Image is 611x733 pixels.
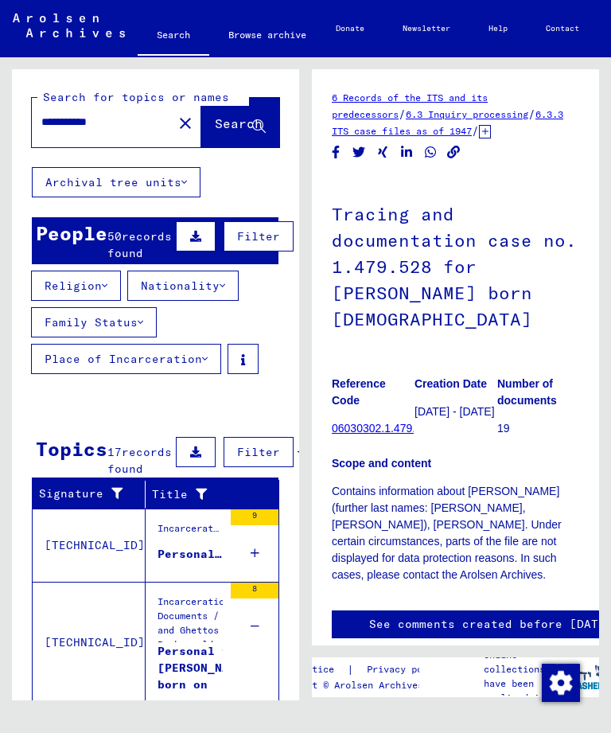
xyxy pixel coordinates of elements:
[224,437,294,467] button: Filter
[332,483,579,583] p: Contains information about [PERSON_NAME] (further last names: [PERSON_NAME], [PERSON_NAME]), [PER...
[332,92,488,120] a: 6 Records of the ITS and its predecessors
[13,14,125,37] img: Arolsen_neg.svg
[127,271,239,301] button: Nationality
[43,90,229,104] mat-label: Search for topics or names
[237,229,280,244] span: Filter
[158,546,223,563] div: Personal file of [PERSON_NAME], born on [DEMOGRAPHIC_DATA], born in [GEOGRAPHIC_DATA]
[224,221,294,251] button: Filter
[31,271,121,301] button: Religion
[328,142,344,162] button: Share on Facebook
[414,377,487,390] b: Creation Date
[176,114,195,133] mat-icon: close
[267,661,464,678] div: |
[36,219,107,248] div: People
[107,229,172,260] span: records found
[551,657,611,696] img: yv_logo.png
[158,643,286,691] div: Personal file of [PERSON_NAME], born on [DEMOGRAPHIC_DATA]
[472,123,479,138] span: /
[31,307,157,337] button: Family Status
[32,167,200,197] button: Archival tree units
[31,344,221,374] button: Place of Incarceration
[158,595,269,650] div: Incarceration Documents / Camps and Ghettos / Buchenwald Concentration Camp / Individual Document...
[332,377,386,407] b: Reference Code
[446,142,462,162] button: Copy link
[351,142,368,162] button: Share on Twitter
[317,10,383,48] a: Donate
[332,457,431,470] b: Scope and content
[152,486,247,503] div: Title
[414,404,496,420] p: [DATE] - [DATE]
[383,10,469,48] a: Newsletter
[354,661,464,678] a: Privacy policy
[201,98,279,147] button: Search
[528,107,535,121] span: /
[39,482,149,507] div: Signature
[39,485,133,502] div: Signature
[399,142,415,162] button: Share on LinkedIn
[267,678,464,692] p: Copyright © Arolsen Archives, 2021
[332,177,579,353] h1: Tracing and documentation case no. 1.479.528 for [PERSON_NAME] born [DEMOGRAPHIC_DATA]
[527,10,598,48] a: Contact
[542,664,580,702] img: Change consent
[158,521,223,544] div: Incarceration Documents / Camps and Ghettos / Stutthof Concentration Camp / Individual Documents ...
[138,16,209,57] a: Search
[107,229,122,244] span: 50
[169,107,201,138] button: Clear
[406,108,528,120] a: 6.3 Inquiry processing
[237,445,280,459] span: Filter
[399,107,406,121] span: /
[497,420,579,437] p: 19
[209,16,325,54] a: Browse archive
[497,377,557,407] b: Number of documents
[375,142,391,162] button: Share on Xing
[541,663,579,701] div: Change consent
[332,422,434,435] a: 06030302.1.479.528
[215,115,263,131] span: Search
[422,142,439,162] button: Share on WhatsApp
[469,10,527,48] a: Help
[152,482,263,507] div: Title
